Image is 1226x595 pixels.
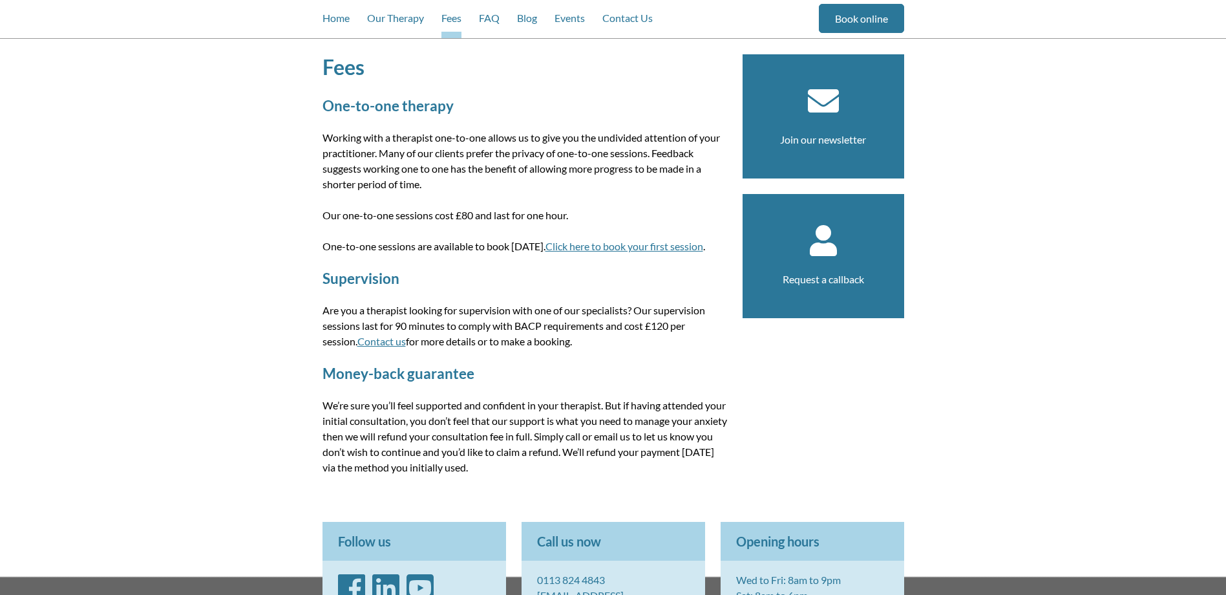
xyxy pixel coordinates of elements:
[517,4,537,38] a: Blog
[322,208,727,223] p: Our one-to-one sessions cost £80 and last for one hour.
[721,522,904,561] p: Opening hours
[322,270,727,287] h2: Supervision
[819,4,904,33] a: Book online
[322,522,506,561] p: Follow us
[537,574,605,586] a: 0113 824 4843
[322,365,727,382] h2: Money-back guarantee
[367,4,424,38] a: Our Therapy
[322,239,727,254] p: One-to-one sessions are available to book [DATE]. .
[783,273,864,285] a: Request a callback
[322,303,727,349] p: Are you a therapist looking for supervision with one of our specialists? Our supervision sessions...
[780,133,866,146] a: Join our newsletter
[602,4,653,38] a: Contact Us
[479,4,500,38] a: FAQ
[555,4,585,38] a: Events
[545,240,703,252] a: Click here to book your first session
[322,97,727,114] h2: One-to-one therapy
[441,4,461,38] a: Fees
[322,4,350,38] a: Home
[322,54,727,80] h1: Fees
[322,130,727,192] p: Working with a therapist one-to-one allows us to give you the undivided attention of your practit...
[522,522,705,561] p: Call us now
[322,398,727,475] p: We’re sure you’ll feel supported and confident in your therapist. But if having attended your ini...
[357,335,406,347] a: Contact us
